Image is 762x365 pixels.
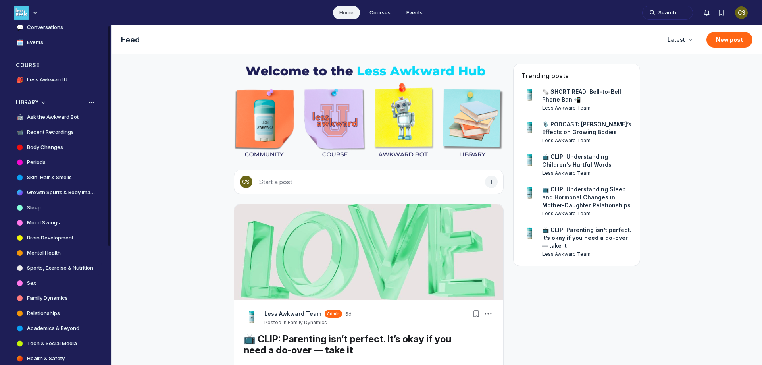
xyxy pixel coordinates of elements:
a: Body Changes [10,141,102,154]
img: Less Awkward Hub logo [14,6,29,20]
a: Sports, Exercise & Nutrition [10,261,102,275]
a: Events [400,6,429,19]
a: 📹Recent Recordings [10,126,102,139]
a: View user profile [521,226,537,242]
a: View user profile [521,120,537,136]
a: View user profile [542,210,632,217]
h4: Recent Recordings [27,128,74,136]
h3: LIBRARY [16,98,39,106]
a: View user profile [542,137,632,144]
span: Latest [668,36,685,44]
button: View space group options [87,98,95,106]
h4: Sports, Exercise & Nutrition [27,264,93,272]
a: 🗞️ SHORT READ: Bell-to-Bell Phone Ban 📲 [542,88,632,104]
a: Mental Health [10,246,102,260]
h4: Sleep [27,204,41,212]
a: 🎒Less Awkward U [10,73,102,87]
h4: Relationships [27,309,60,317]
a: Academics & Beyond [10,322,102,335]
h4: Skin, Hair & Smells [27,174,72,182]
button: Bookmarks [714,6,728,20]
button: COURSECollapse space [10,59,102,71]
a: 🎙️ PODCAST: [PERSON_NAME]’s Effects on Growing Bodies [542,120,632,136]
button: Post actions [483,308,494,319]
a: View user profile [542,251,632,258]
header: Page Header [112,25,762,54]
span: 🎒 [16,76,24,84]
a: Courses [363,6,397,19]
h1: Feed [121,34,656,45]
h4: Less Awkward U [27,76,67,84]
a: 6d [345,311,352,317]
h4: Ask the Awkward Bot [27,113,79,121]
h4: Body Changes [27,143,63,151]
h4: Trending posts [521,72,569,80]
span: Admin [327,311,340,317]
button: LIBRARYCollapse space [10,96,102,109]
a: 💬Conversations [10,21,102,34]
h4: Growth Spurts & Body Image [27,189,95,197]
a: Mood Swings [10,216,102,230]
img: post cover image [234,204,503,300]
h4: Brain Development [27,234,73,242]
a: Relationships [10,307,102,320]
a: Home [333,6,360,19]
a: Tech & Social Media [10,337,102,350]
a: 📺 CLIP: Parenting isn’t perfect. It’s okay if you need a do-over — take it [244,333,451,356]
h4: Conversations [27,23,63,31]
a: View Less Awkward Team profile [264,310,321,318]
span: 🤖 [16,113,24,121]
button: New post [706,32,752,48]
span: 💬 [16,23,24,31]
a: Brain Development [10,231,102,245]
span: Start a post [259,178,292,186]
a: View Less Awkward Team profile [244,310,260,326]
a: Sex [10,276,102,290]
a: Family Dynamics [10,292,102,305]
a: 📺 CLIP: Parenting isn’t perfect. It’s okay if you need a do-over — take it [542,226,632,250]
a: View user profile [521,88,537,104]
span: 🗓️ [16,39,24,46]
a: 🗓️Events [10,36,102,49]
button: Latest [663,33,697,47]
h4: Mental Health [27,249,61,257]
h4: Tech & Social Media [27,340,77,348]
a: 📺 CLIP: Understanding Sleep and Hormonal Changes in Mother-Daughter Relationships [542,185,632,209]
h4: Events [27,39,43,46]
a: View user profile [521,153,537,169]
h3: COURSE [16,61,39,69]
h4: Family Dynamics [27,294,68,302]
div: CS [240,176,252,188]
a: 🤖Ask the Awkward Bot [10,110,102,124]
h4: Health & Safety [27,355,65,363]
span: 📹 [16,128,24,136]
h4: Sex [27,279,36,287]
a: Skin, Hair & Smells [10,171,102,184]
a: Growth Spurts & Body Image [10,186,102,199]
a: View user profile [542,170,632,177]
button: Bookmarks [471,308,482,319]
a: View user profile [542,104,632,112]
div: Collapse space [39,98,47,106]
a: Sleep [10,201,102,214]
a: 📺 CLIP: Understanding Children's Hurtful Words [542,153,632,169]
button: Posted in Family Dynamics [264,319,327,326]
button: Less Awkward Hub logo [14,5,39,21]
div: CS [735,6,748,19]
h4: Periods [27,158,46,166]
a: Periods [10,156,102,169]
button: View Less Awkward Team profileAdmin6dPosted in Family Dynamics [264,310,352,326]
a: View user profile [521,185,537,201]
h4: Academics & Beyond [27,324,79,332]
button: Notifications [700,6,714,20]
h4: Mood Swings [27,219,60,227]
button: Search [642,6,693,20]
button: User menu options [735,6,748,19]
button: Start a post [234,170,504,194]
